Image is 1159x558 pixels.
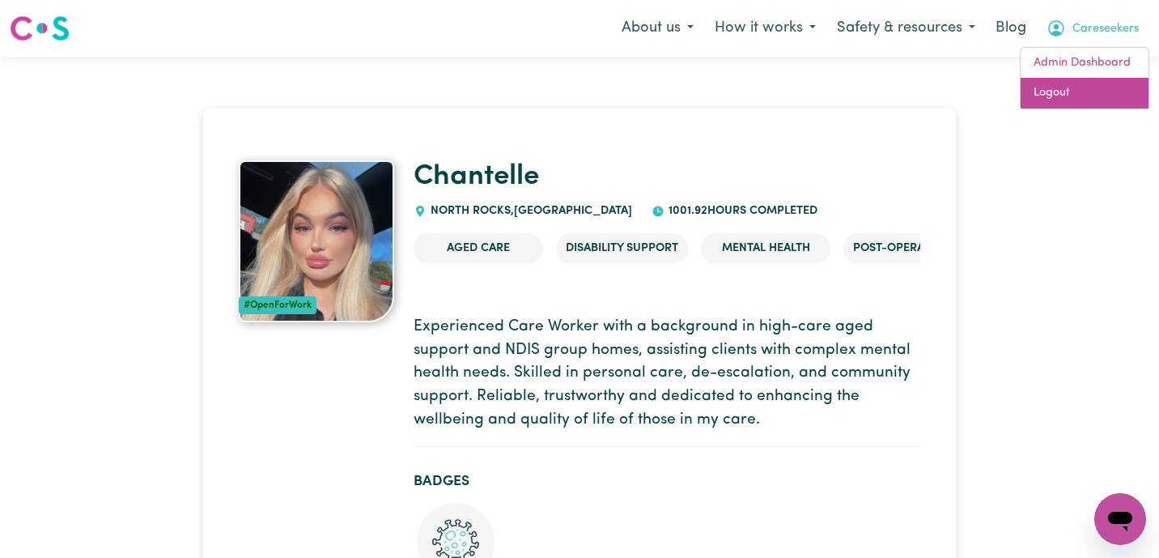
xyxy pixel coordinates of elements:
[664,205,817,217] span: 1001.92 hours completed
[10,14,70,43] img: Careseekers logo
[414,316,920,432] p: Experienced Care Worker with a background in high-care aged support and NDIS group homes, assisti...
[1094,493,1146,545] iframe: Button to launch messaging window
[414,163,539,191] a: Chantelle
[1020,47,1149,109] div: My Account
[239,296,316,314] div: #OpenForWork
[556,233,688,264] li: Disability Support
[843,233,988,264] li: Post-operative care
[986,11,1036,46] a: Blog
[1036,11,1149,45] button: My Account
[414,473,920,490] h2: Badges
[10,10,70,47] a: Careseekers logo
[611,11,704,45] button: About us
[427,205,632,217] span: NORTH ROCKS , [GEOGRAPHIC_DATA]
[239,160,395,322] a: Chantelle's profile picture'#OpenForWork
[414,233,543,264] li: Aged Care
[704,11,826,45] button: How it works
[239,160,395,322] img: Chantelle
[826,11,986,45] button: Safety & resources
[1021,48,1148,79] a: Admin Dashboard
[1021,78,1148,109] a: Logout
[1072,20,1139,38] span: Careseekers
[701,233,830,264] li: Mental Health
